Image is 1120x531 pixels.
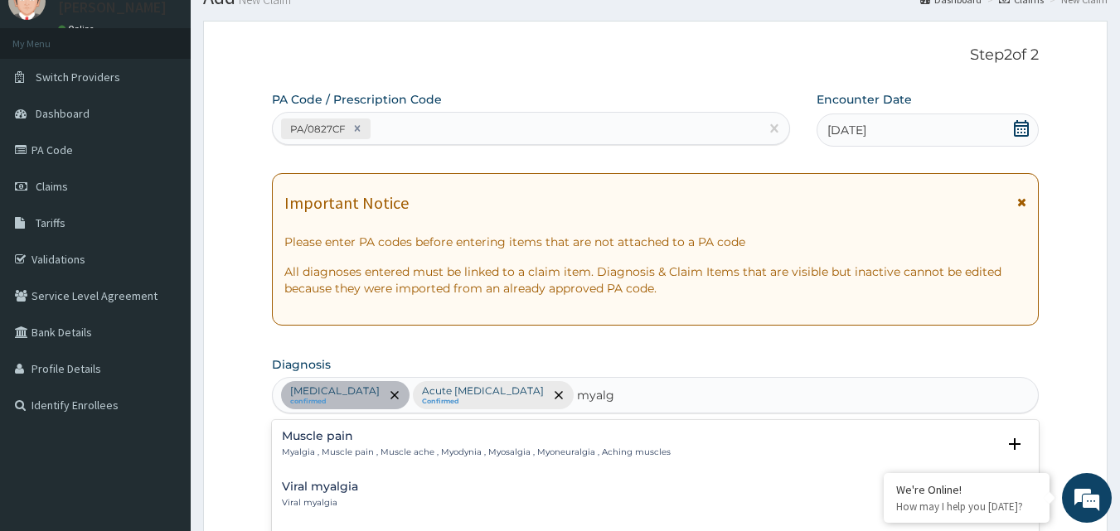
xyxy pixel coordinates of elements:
[86,93,279,114] div: Chat with us now
[282,480,358,493] h4: Viral myalgia
[272,46,1040,65] p: Step 2 of 2
[282,447,671,458] p: Myalgia , Muscle pain , Muscle ache , Myodynia , Myosalgia , Myoneuralgia , Aching muscles
[290,384,380,398] p: [MEDICAL_DATA]
[36,179,68,194] span: Claims
[285,119,348,138] div: PA/0827CF
[272,356,331,373] label: Diagnosis
[282,497,358,509] p: Viral myalgia
[96,160,229,327] span: We're online!
[282,430,671,442] h4: Muscle pain
[551,388,566,403] span: remove selection option
[1005,434,1025,454] i: open select status
[8,355,316,413] textarea: Type your message and hit 'Enter'
[284,234,1027,250] p: Please enter PA codes before entering items that are not attached to a PA code
[272,8,312,48] div: Minimize live chat window
[896,500,1037,514] p: How may I help you today?
[817,91,912,108] label: Encounter Date
[36,70,120,84] span: Switch Providers
[284,194,409,212] h1: Important Notice
[58,23,98,35] a: Online
[896,482,1037,497] div: We're Online!
[422,398,544,406] small: Confirmed
[284,263,1027,297] p: All diagnoses entered must be linked to a claim item. Diagnosis & Claim Items that are visible bu...
[31,83,67,124] img: d_794563401_company_1708531726252_794563401
[827,122,866,138] span: [DATE]
[36,215,65,230] span: Tariffs
[387,388,402,403] span: remove selection option
[290,398,380,406] small: confirmed
[272,91,442,108] label: PA Code / Prescription Code
[422,384,544,398] p: Acute [MEDICAL_DATA]
[36,106,90,121] span: Dashboard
